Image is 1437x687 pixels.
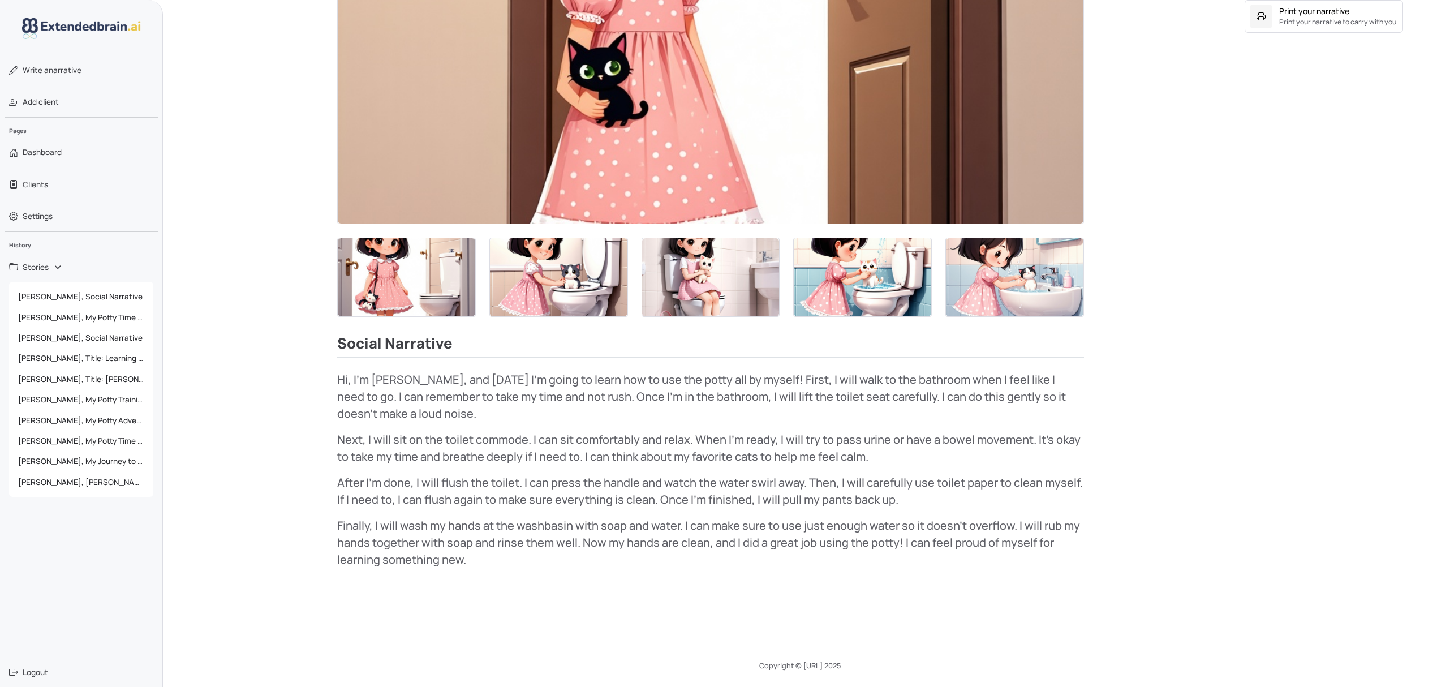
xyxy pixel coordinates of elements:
[14,286,149,307] span: [PERSON_NAME], Social Narrative
[337,431,1084,465] p: Next, I will sit on the toilet commode. I can sit comfortably and relax. When I'm ready, I will t...
[14,472,149,492] span: [PERSON_NAME], [PERSON_NAME]'s Haircut Adventure at [PERSON_NAME]
[759,660,841,671] span: Copyright © [URL] 2025
[9,431,153,451] a: [PERSON_NAME], My Potty Time Story
[23,65,81,76] span: narrative
[946,238,1083,316] img: Thumbnail
[1279,17,1396,27] small: Print your narrative to carry with you
[14,307,149,328] span: [PERSON_NAME], My Potty Time Adventure
[23,261,49,273] span: Stories
[23,211,53,222] span: Settings
[337,474,1084,508] p: After I'm done, I will flush the toilet. I can press the handle and watch the water swirl away. T...
[9,369,153,389] a: [PERSON_NAME], Title: [PERSON_NAME]'s Change of Plans
[1279,5,1349,17] div: Print your narrative
[23,147,62,158] span: Dashboard
[642,238,780,316] img: Thumbnail
[9,286,153,307] a: [PERSON_NAME], Social Narrative
[14,348,149,368] span: [PERSON_NAME], Title: Learning to Use the Potty
[23,667,48,678] span: Logout
[14,328,149,348] span: [PERSON_NAME], Social Narrative
[338,238,475,316] img: Thumbnail
[337,517,1084,568] p: Finally, I will wash my hands at the washbasin with soap and water. I can make sure to use just e...
[9,328,153,348] a: [PERSON_NAME], Social Narrative
[23,179,48,190] span: Clients
[337,371,1084,422] p: Hi, I'm [PERSON_NAME], and [DATE] I'm going to learn how to use the potty all by myself! First, I...
[23,65,49,75] span: Write a
[14,389,149,410] span: [PERSON_NAME], My Potty Training Adventure
[14,431,149,451] span: [PERSON_NAME], My Potty Time Story
[14,369,149,389] span: [PERSON_NAME], Title: [PERSON_NAME]'s Change of Plans
[794,238,931,316] img: Thumbnail
[9,410,153,431] a: [PERSON_NAME], My Potty Adventure
[337,335,1084,358] h2: Social Narrative
[9,389,153,410] a: [PERSON_NAME], My Potty Training Adventure
[9,307,153,328] a: [PERSON_NAME], My Potty Time Adventure
[490,238,627,316] img: Thumbnail
[23,96,59,108] span: Add client
[14,451,149,471] span: [PERSON_NAME], My Journey to Getting a [MEDICAL_DATA]
[9,472,153,492] a: [PERSON_NAME], [PERSON_NAME]'s Haircut Adventure at [PERSON_NAME]
[14,410,149,431] span: [PERSON_NAME], My Potty Adventure
[22,18,141,39] img: logo
[9,348,153,368] a: [PERSON_NAME], Title: Learning to Use the Potty
[9,451,153,471] a: [PERSON_NAME], My Journey to Getting a [MEDICAL_DATA]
